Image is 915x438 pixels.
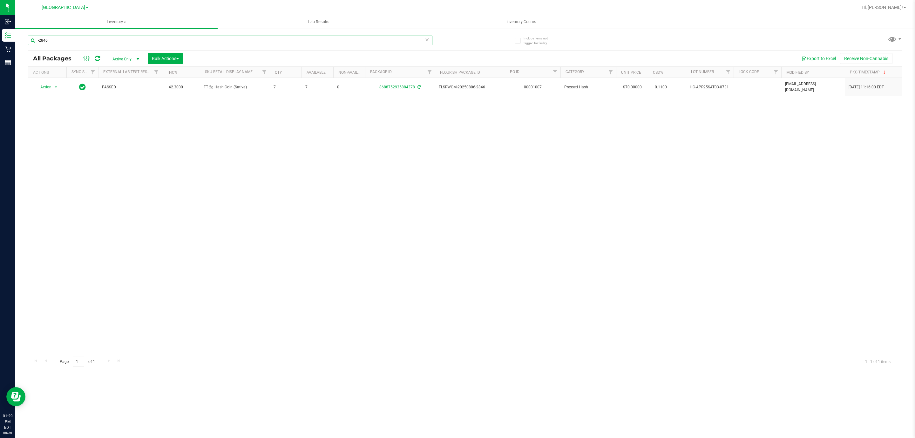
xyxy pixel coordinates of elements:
a: Filter [723,67,734,78]
span: 0 [337,84,361,90]
inline-svg: Inventory [5,32,11,38]
a: Package ID [370,70,392,74]
a: Filter [606,67,616,78]
span: [EMAIL_ADDRESS][DOMAIN_NAME] [785,81,841,93]
a: Qty [275,70,282,75]
span: Action [35,83,52,92]
inline-svg: Reports [5,59,11,66]
span: FT 2g Hash Coin (Sativa) [204,84,266,90]
span: [DATE] 11:16:00 EDT [849,84,884,90]
a: Filter [424,67,435,78]
span: FLSRWGM-20250806-2846 [439,84,501,90]
a: Filter [771,67,781,78]
span: Pressed Hash [564,84,612,90]
span: Page of 1 [54,357,100,366]
span: In Sync [79,83,86,92]
span: Include items not tagged for facility [524,36,555,45]
a: Filter [151,67,162,78]
span: select [52,83,60,92]
a: Unit Price [621,70,641,75]
p: 08/26 [3,430,12,435]
a: Lock Code [739,70,759,74]
a: 00001007 [524,85,542,89]
a: Modified By [786,70,809,75]
a: Category [566,70,584,74]
a: Lot Number [691,70,714,74]
span: 7 [274,84,298,90]
span: 0.1100 [652,83,670,92]
inline-svg: Retail [5,46,11,52]
inline-svg: Inbound [5,18,11,25]
a: Filter [550,67,560,78]
iframe: Resource center [6,387,25,406]
span: 42.3000 [166,83,186,92]
a: Filter [88,67,98,78]
span: Hi, [PERSON_NAME]! [862,5,903,10]
a: Lab Results [218,15,420,29]
button: Bulk Actions [148,53,183,64]
a: CBD% [653,70,663,75]
a: Flourish Package ID [440,70,480,75]
span: HC-APR25SAT03-0731 [690,84,730,90]
span: PASSED [102,84,158,90]
a: PO ID [510,70,519,74]
span: Inventory [15,19,218,25]
span: Lab Results [300,19,338,25]
a: Non-Available [338,70,367,75]
p: 01:29 PM EDT [3,413,12,430]
button: Receive Non-Cannabis [840,53,892,64]
span: $70.00000 [620,83,645,92]
a: Pkg Timestamp [850,70,887,74]
a: THC% [167,70,177,75]
input: 1 [73,357,84,366]
button: Export to Excel [797,53,840,64]
span: Bulk Actions [152,56,179,61]
a: Inventory Counts [420,15,622,29]
span: 7 [305,84,329,90]
input: Search Package ID, Item Name, SKU, Lot or Part Number... [28,36,432,45]
span: 1 - 1 of 1 items [860,357,896,366]
span: Clear [425,36,429,44]
div: Actions [33,70,64,75]
span: All Packages [33,55,78,62]
a: 8688752935884378 [379,85,415,89]
a: Filter [259,67,270,78]
a: Inventory [15,15,218,29]
a: Sync Status [71,70,96,74]
span: Inventory Counts [498,19,545,25]
a: External Lab Test Result [103,70,153,74]
span: Sync from Compliance System [417,85,421,89]
span: [GEOGRAPHIC_DATA] [42,5,85,10]
a: Sku Retail Display Name [205,70,253,74]
a: Available [307,70,326,75]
